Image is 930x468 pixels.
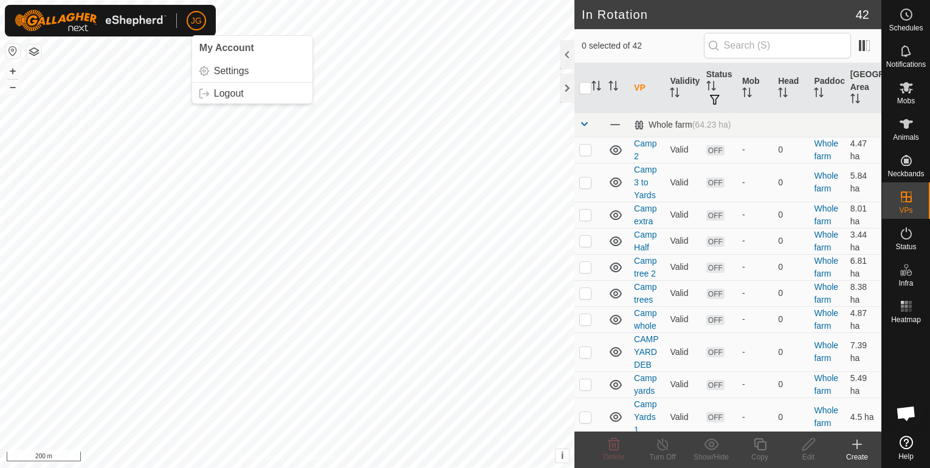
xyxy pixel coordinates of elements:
[846,202,881,228] td: 8.01 ha
[687,452,735,463] div: Show/Hide
[591,83,601,92] p-sorticon: Activate to sort
[773,332,809,371] td: 0
[742,89,752,99] p-sorticon: Activate to sort
[846,254,881,280] td: 6.81 ha
[665,254,701,280] td: Valid
[634,373,656,396] a: Camp yards
[706,347,725,357] span: OFF
[5,64,20,78] button: +
[814,89,824,99] p-sorticon: Activate to sort
[742,261,768,274] div: -
[192,84,312,103] a: Logout
[882,431,930,465] a: Help
[665,202,701,228] td: Valid
[634,282,656,305] a: Camp trees
[846,63,881,113] th: [GEOGRAPHIC_DATA] Area
[561,450,563,461] span: i
[239,452,285,463] a: Privacy Policy
[665,280,701,306] td: Valid
[742,287,768,300] div: -
[556,449,569,463] button: i
[191,15,202,27] span: JG
[737,63,773,113] th: Mob
[850,95,860,105] p-sorticon: Activate to sort
[735,452,784,463] div: Copy
[897,97,915,105] span: Mobs
[706,380,725,390] span: OFF
[773,163,809,202] td: 0
[742,176,768,189] div: -
[214,66,249,76] span: Settings
[773,280,809,306] td: 0
[670,89,680,99] p-sorticon: Activate to sort
[27,44,41,59] button: Map Layers
[634,399,656,435] a: Camp Yards 1
[214,89,244,98] span: Logout
[634,165,656,200] a: Camp 3 to Yards
[665,63,701,113] th: Validity
[15,10,167,32] img: Gallagher Logo
[199,43,254,53] span: My Account
[846,332,881,371] td: 7.39 ha
[773,254,809,280] td: 0
[814,139,838,161] a: Whole farm
[5,80,20,94] button: –
[888,395,925,432] div: Open chat
[706,289,725,299] span: OFF
[893,134,919,141] span: Animals
[887,170,924,177] span: Neckbands
[706,236,725,247] span: OFF
[665,228,701,254] td: Valid
[891,316,921,323] span: Heatmap
[742,235,768,247] div: -
[889,24,923,32] span: Schedules
[638,452,687,463] div: Turn Off
[706,210,725,221] span: OFF
[299,452,335,463] a: Contact Us
[604,453,625,461] span: Delete
[665,397,701,436] td: Valid
[742,208,768,221] div: -
[814,373,838,396] a: Whole farm
[742,346,768,359] div: -
[814,230,838,252] a: Whole farm
[634,334,658,370] a: CAMP YARD DEB
[846,371,881,397] td: 5.49 ha
[773,397,809,436] td: 0
[706,263,725,273] span: OFF
[742,143,768,156] div: -
[773,137,809,163] td: 0
[886,61,926,68] span: Notifications
[704,33,851,58] input: Search (S)
[665,371,701,397] td: Valid
[814,256,838,278] a: Whole farm
[773,306,809,332] td: 0
[773,228,809,254] td: 0
[634,139,656,161] a: Camp 2
[895,243,916,250] span: Status
[742,411,768,424] div: -
[742,313,768,326] div: -
[634,230,656,252] a: Camp Half
[706,145,725,156] span: OFF
[706,412,725,422] span: OFF
[846,280,881,306] td: 8.38 ha
[634,204,656,226] a: Camp extra
[814,340,838,363] a: Whole farm
[692,120,731,129] span: (64.23 ha)
[814,171,838,193] a: Whole farm
[665,332,701,371] td: Valid
[814,405,838,428] a: Whole farm
[846,306,881,332] td: 4.87 ha
[742,378,768,391] div: -
[192,61,312,81] a: Settings
[898,453,914,460] span: Help
[634,308,656,331] a: Camp whole
[706,83,716,92] p-sorticon: Activate to sort
[773,371,809,397] td: 0
[665,163,701,202] td: Valid
[784,452,833,463] div: Edit
[582,7,856,22] h2: In Rotation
